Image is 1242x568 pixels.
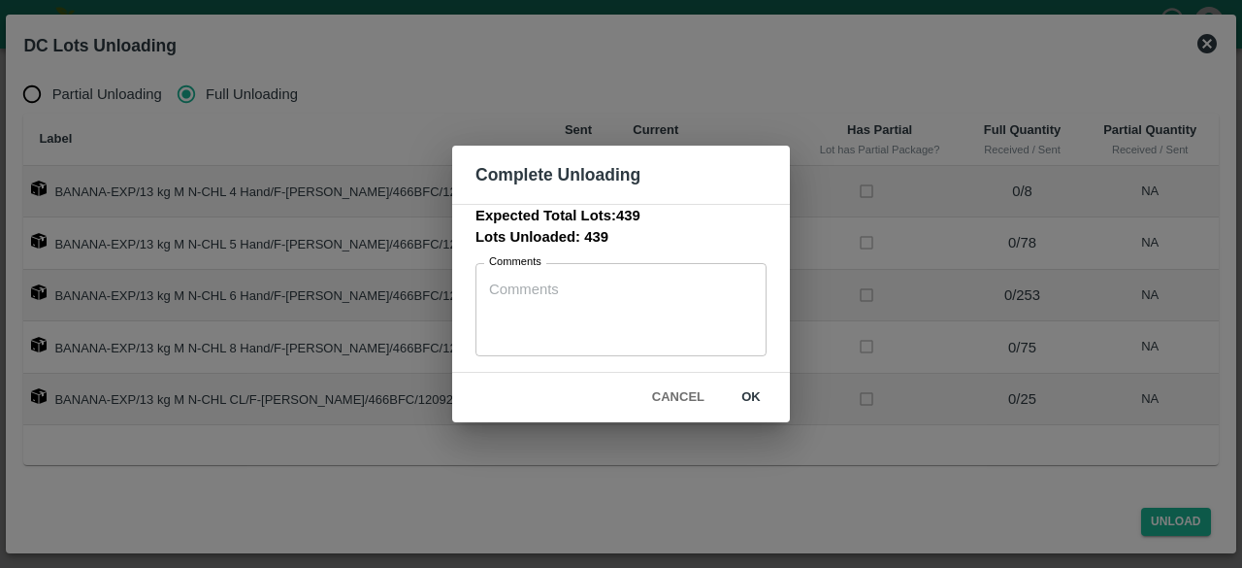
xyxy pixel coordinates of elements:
[489,254,541,270] label: Comments
[475,165,640,184] b: Complete Unloading
[475,229,608,245] b: Lots Unloaded: 439
[720,381,782,415] button: ok
[644,381,712,415] button: Cancel
[475,208,640,223] b: Expected Total Lots: 439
